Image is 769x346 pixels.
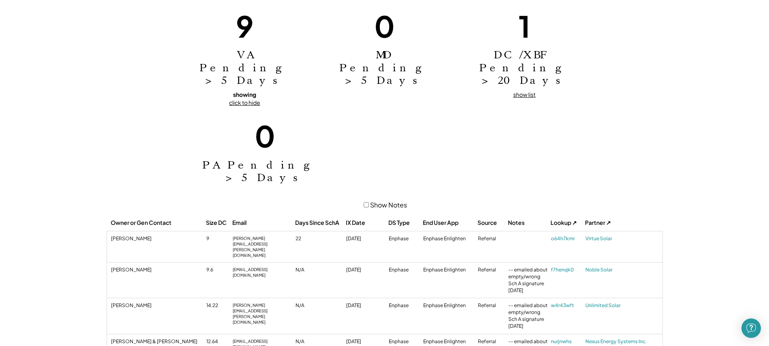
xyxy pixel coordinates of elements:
[206,302,231,309] div: 14.22
[229,99,260,106] u: click to hide
[199,49,290,87] h2: VA Pending > 5 Days
[478,219,506,227] div: Source
[585,302,658,309] a: Unlimited Solar
[478,235,506,242] div: Referral
[423,302,476,309] div: Enphase Enlighten
[423,219,476,227] div: End User App
[741,318,761,338] div: Open Intercom Messenger
[374,7,395,45] h1: 0
[236,7,253,45] h1: 9
[551,219,583,227] div: Lookup ↗
[389,235,421,242] div: Enphase
[206,267,231,273] div: 9.6
[111,267,204,273] div: [PERSON_NAME]
[232,219,293,227] div: Email
[478,302,506,309] div: Referral
[255,117,275,155] h1: 0
[389,302,421,309] div: Enphase
[551,302,583,309] a: w4r43wft
[296,235,344,242] div: 22
[389,267,421,273] div: Enphase
[478,267,506,273] div: Referral
[370,201,407,209] label: Show Notes
[111,219,204,227] div: Owner or Gen Contact
[206,219,230,227] div: Size DC
[508,267,549,294] div: -- emailed about empty/wrong Sch A signature [DATE]
[233,267,293,278] div: [EMAIL_ADDRESS][DOMAIN_NAME]
[423,267,476,273] div: Enphase Enlighten
[296,302,344,309] div: N/A
[346,338,387,345] div: [DATE]
[551,235,583,242] a: o64h7kmr
[206,235,231,242] div: 9
[339,49,430,87] h2: MD Pending > 5 Days
[551,338,583,345] a: nurjnwhs
[518,7,530,45] h1: 1
[296,267,344,273] div: N/A
[585,267,658,273] a: Noble Solar
[423,235,476,242] div: Enphase Enlighten
[478,338,506,345] div: Referral
[508,219,548,227] div: Notes
[296,338,344,345] div: N/A
[388,219,421,227] div: DS Type
[206,338,231,345] div: 12.64
[111,235,204,242] div: [PERSON_NAME]
[233,235,293,258] div: [PERSON_NAME][EMAIL_ADDRESS][PERSON_NAME][DOMAIN_NAME]
[111,302,204,309] div: [PERSON_NAME]
[295,219,344,227] div: Days Since SchA
[585,235,658,242] a: Virtue Solar
[111,338,204,345] div: [PERSON_NAME] & [PERSON_NAME]
[508,302,549,329] div: -- emailed about empty/wrong Sch A signature [DATE]
[585,338,658,345] a: Nexus Energy Systems Inc.
[423,338,476,345] div: Enphase Enlighten
[585,219,658,227] div: Partner ↗
[233,91,256,98] strong: showing
[346,302,387,309] div: [DATE]
[513,91,536,98] u: show list
[346,219,386,227] div: IX Date
[346,267,387,273] div: [DATE]
[479,49,570,87] h2: DC/XBF Pending > 20 Days
[202,159,328,184] h2: PA Pending > 5 Days
[389,338,421,345] div: Enphase
[346,235,387,242] div: [DATE]
[551,267,583,273] a: f7henqk0
[233,302,293,325] div: [PERSON_NAME][EMAIL_ADDRESS][PERSON_NAME][DOMAIN_NAME]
